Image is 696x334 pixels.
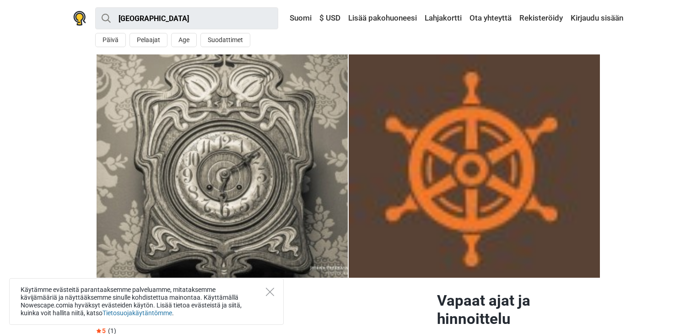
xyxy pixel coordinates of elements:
div: Käytämme evästeitä parantaaksemme palveluamme, mitataksemme kävijämääriä ja näyttääksemme sinulle... [9,278,284,325]
a: Rekisteröidy [517,10,565,27]
button: Age [171,33,197,47]
a: $ USD [317,10,343,27]
button: Suodattimet [200,33,250,47]
a: Lisää pakohuoneesi [346,10,419,27]
input: kokeile “London” [95,7,278,29]
img: The Captain's Room photo 1 [97,54,348,278]
a: Lahjakortti [422,10,464,27]
button: Pelaajat [129,33,167,47]
a: Suomi [281,10,314,27]
img: The Captain's Room photo 2 [349,54,600,278]
a: The Captain's Room photo 1 [349,54,600,278]
h2: Vapaat ajat ja hinnoittelu [437,291,600,328]
img: Suomi [283,15,290,22]
button: Close [266,288,274,296]
img: Star [97,329,101,333]
a: Ota yhteyttä [467,10,514,27]
img: Nowescape logo [73,11,86,26]
a: Kirjaudu sisään [568,10,623,27]
button: Päivä [95,33,126,47]
a: Tietosuojakäytäntömme [103,309,172,317]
